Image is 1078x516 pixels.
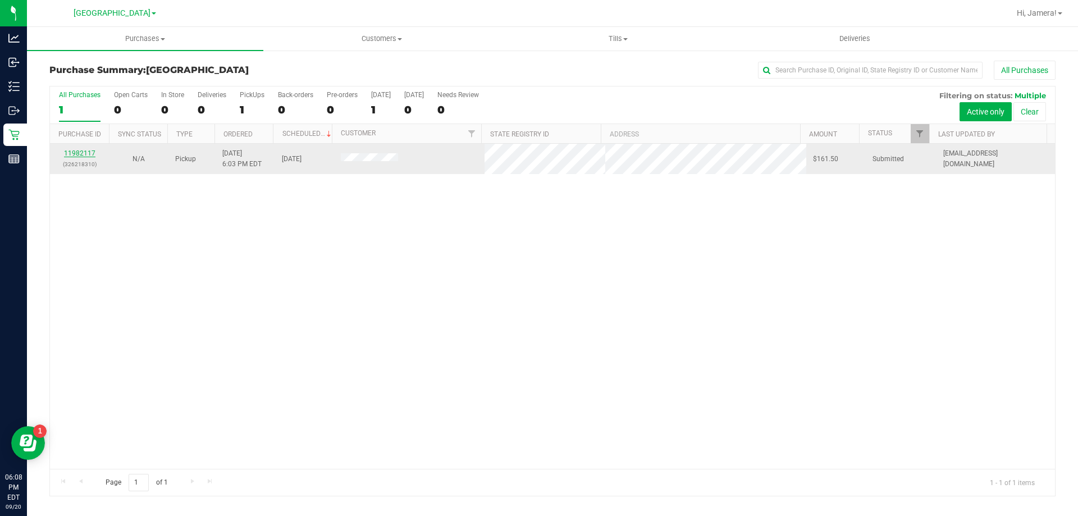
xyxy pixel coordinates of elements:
a: Filter [463,124,481,143]
span: [DATE] [282,154,302,165]
span: [GEOGRAPHIC_DATA] [74,8,150,18]
a: Purchases [27,27,263,51]
div: 1 [240,103,264,116]
span: Submitted [873,154,904,165]
div: 0 [278,103,313,116]
a: Ordered [223,130,253,138]
a: Deliveries [737,27,973,51]
span: Purchases [27,34,263,44]
span: Tills [500,34,736,44]
span: $161.50 [813,154,838,165]
span: Not Applicable [133,155,145,163]
inline-svg: Retail [8,129,20,140]
span: Page of 1 [96,474,177,491]
inline-svg: Inbound [8,57,20,68]
a: Purchase ID [58,130,101,138]
inline-svg: Reports [8,153,20,165]
a: Amount [809,130,837,138]
span: Pickup [175,154,196,165]
inline-svg: Outbound [8,105,20,116]
div: 0 [161,103,184,116]
a: Customers [263,27,500,51]
a: Tills [500,27,736,51]
button: All Purchases [994,61,1056,80]
span: [EMAIL_ADDRESS][DOMAIN_NAME] [943,148,1048,170]
inline-svg: Inventory [8,81,20,92]
p: (326218310) [57,159,102,170]
div: In Store [161,91,184,99]
a: Type [176,130,193,138]
th: Address [601,124,800,144]
span: Deliveries [824,34,885,44]
div: Open Carts [114,91,148,99]
span: Multiple [1015,91,1046,100]
div: Deliveries [198,91,226,99]
span: Customers [264,34,499,44]
a: Filter [911,124,929,143]
a: Last Updated By [938,130,995,138]
span: [GEOGRAPHIC_DATA] [146,65,249,75]
iframe: Resource center unread badge [33,424,47,438]
iframe: Resource center [11,426,45,460]
div: All Purchases [59,91,101,99]
input: Search Purchase ID, Original ID, State Registry ID or Customer Name... [758,62,983,79]
p: 06:08 PM EDT [5,472,22,503]
button: Clear [1013,102,1046,121]
input: 1 [129,474,149,491]
inline-svg: Analytics [8,33,20,44]
span: 1 - 1 of 1 items [981,474,1044,491]
div: Pre-orders [327,91,358,99]
button: N/A [133,154,145,165]
span: Hi, Jamera! [1017,8,1057,17]
div: [DATE] [371,91,391,99]
a: 11982117 [64,149,95,157]
div: 0 [404,103,424,116]
a: State Registry ID [490,130,549,138]
div: [DATE] [404,91,424,99]
div: 0 [198,103,226,116]
button: Active only [960,102,1012,121]
div: 0 [437,103,479,116]
div: PickUps [240,91,264,99]
a: Status [868,129,892,137]
a: Sync Status [118,130,161,138]
div: 0 [114,103,148,116]
div: 0 [327,103,358,116]
div: 1 [59,103,101,116]
span: Filtering on status: [939,91,1012,100]
div: Needs Review [437,91,479,99]
h3: Purchase Summary: [49,65,385,75]
div: Back-orders [278,91,313,99]
a: Customer [341,129,376,137]
p: 09/20 [5,503,22,511]
div: 1 [371,103,391,116]
a: Scheduled [282,130,334,138]
span: [DATE] 6:03 PM EDT [222,148,262,170]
